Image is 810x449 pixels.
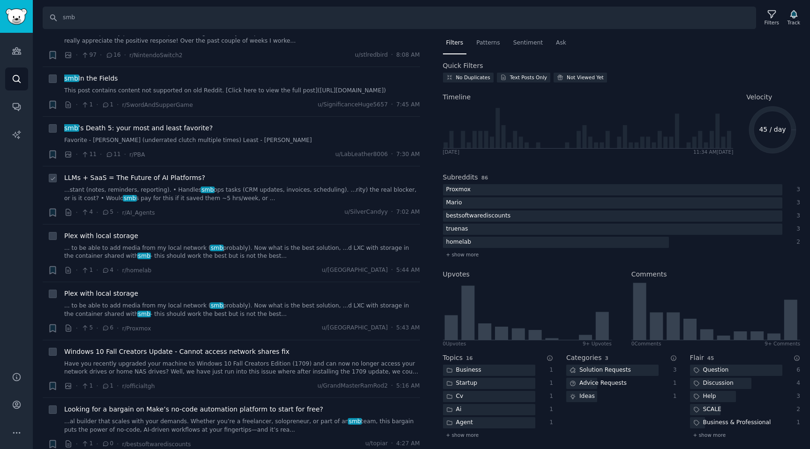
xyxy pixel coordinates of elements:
[396,266,420,275] span: 5:44 AM
[707,355,714,361] span: 45
[64,123,213,133] a: smb’s Death 5: your most and least favorite?
[122,210,155,216] span: r/AI_Agents
[784,8,803,28] button: Track
[137,253,151,259] span: smb
[792,419,801,427] div: 1
[117,208,119,217] span: ·
[317,382,388,390] span: u/GrandMasterRamRod2
[100,50,102,60] span: ·
[124,50,126,60] span: ·
[96,100,98,110] span: ·
[443,92,471,102] span: Timeline
[566,365,634,376] div: Solution Requests
[792,199,801,207] div: 3
[64,186,420,202] a: ...stant (notes, reminders, reporting). • Handlessmbops tasks (CRM updates, invoices, scheduling)...
[64,347,290,357] span: Windows 10 Fall Creators Update - Cannot access network shares fix
[456,74,490,81] div: No Duplicates
[129,151,145,158] span: r/PBA
[396,382,420,390] span: 5:16 AM
[76,439,78,449] span: ·
[345,208,388,217] span: u/SilverCandyy
[43,7,756,29] input: Search Keyword
[96,265,98,275] span: ·
[137,311,151,317] span: smb
[122,383,155,389] span: r/officialtgh
[391,51,393,60] span: ·
[396,101,420,109] span: 7:45 AM
[466,355,473,361] span: 16
[690,365,732,376] div: Question
[792,186,801,194] div: 3
[443,391,467,403] div: Cv
[117,439,119,449] span: ·
[63,75,79,82] span: smb
[481,175,488,180] span: 86
[513,39,543,47] span: Sentiment
[391,382,393,390] span: ·
[81,382,93,390] span: 1
[64,244,420,261] a: ... to be able to add media from my local network (smbprobably). Now what is the best solution, ....
[446,39,464,47] span: Filters
[443,353,463,363] h2: Topics
[117,100,119,110] span: ·
[787,19,800,26] div: Track
[792,238,801,247] div: 2
[81,101,93,109] span: 1
[102,266,113,275] span: 4
[792,212,801,220] div: 3
[102,440,113,448] span: 0
[690,404,725,416] div: SCALE
[81,324,93,332] span: 5
[443,61,483,71] h2: Quick Filters
[391,150,393,159] span: ·
[122,267,151,274] span: r/homelab
[117,381,119,391] span: ·
[396,51,420,60] span: 8:08 AM
[765,340,800,347] div: 9+ Comments
[64,302,420,318] a: ... to be able to add media from my local network (smbprobably). Now what is the best solution, ....
[64,404,323,414] a: Looking for a bargain on Make’s no-code automation platform to start for free?
[693,432,726,438] span: + show more
[81,266,93,275] span: 1
[443,417,476,429] div: Agent
[81,51,97,60] span: 97
[81,440,93,448] span: 1
[64,136,420,145] a: Favorite - [PERSON_NAME] (underrated clutch multiple times) Least - [PERSON_NAME]
[210,245,224,251] span: smb
[443,172,478,182] h2: Subreddits
[693,149,733,155] div: 11:34 AM [DATE]
[792,379,801,388] div: 4
[76,50,78,60] span: ·
[96,323,98,333] span: ·
[335,150,388,159] span: u/LabLeather8006
[443,237,474,248] div: homelab
[365,440,388,448] span: u/topiar
[690,391,720,403] div: Help
[396,208,420,217] span: 7:02 AM
[690,353,704,363] h2: Flair
[102,324,113,332] span: 6
[545,366,554,374] div: 1
[64,231,138,241] a: Plex with local storage
[391,208,393,217] span: ·
[443,404,465,416] div: Ai
[566,378,630,389] div: Advice Requests
[117,323,119,333] span: ·
[64,173,205,183] span: LLMs + SaaS = The Future of AI Platforms?
[122,102,193,108] span: r/SwordAndSupperGame
[64,74,118,83] a: smbIn the Fields
[476,39,500,47] span: Patterns
[102,382,113,390] span: 1
[123,195,137,202] span: smb
[510,74,547,81] div: Text Posts Only
[746,92,772,102] span: Velocity
[396,150,420,159] span: 7:30 AM
[668,379,677,388] div: 1
[64,87,420,95] a: This post contains content not supported on old Reddit. [Click here to view the full post]([URL][...
[443,184,474,196] div: Proxmox
[105,150,121,159] span: 11
[348,418,362,425] span: smb
[545,379,554,388] div: 1
[605,355,608,361] span: 3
